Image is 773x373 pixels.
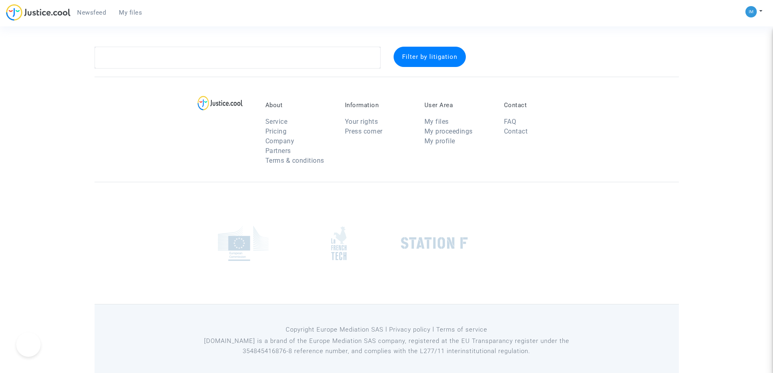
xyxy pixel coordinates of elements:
img: europe_commision.png [218,226,269,261]
a: My files [112,6,149,19]
a: Your rights [345,118,378,125]
span: Filter by litigation [402,53,457,60]
p: Copyright Europe Mediation SAS l Privacy policy l Terms of service [202,325,571,335]
iframe: Help Scout Beacon - Open [16,332,41,357]
a: Service [265,118,288,125]
p: [DOMAIN_NAME] is a brand of the Europe Mediation SAS company, registered at the EU Transparancy r... [202,336,571,356]
img: a105443982b9e25553e3eed4c9f672e7 [745,6,757,17]
a: Partners [265,147,291,155]
p: About [265,101,333,109]
p: Contact [504,101,571,109]
span: My files [119,9,142,16]
img: jc-logo.svg [6,4,71,21]
a: Terms & conditions [265,157,324,164]
img: logo-lg.svg [198,96,243,110]
a: Company [265,137,295,145]
a: FAQ [504,118,517,125]
img: french_tech.png [331,226,347,261]
p: User Area [424,101,492,109]
a: My proceedings [424,127,473,135]
img: stationf.png [401,237,468,249]
p: Information [345,101,412,109]
a: Contact [504,127,528,135]
span: Newsfeed [77,9,106,16]
a: Pricing [265,127,287,135]
a: My profile [424,137,455,145]
a: Press corner [345,127,383,135]
a: Newsfeed [71,6,112,19]
a: My files [424,118,449,125]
